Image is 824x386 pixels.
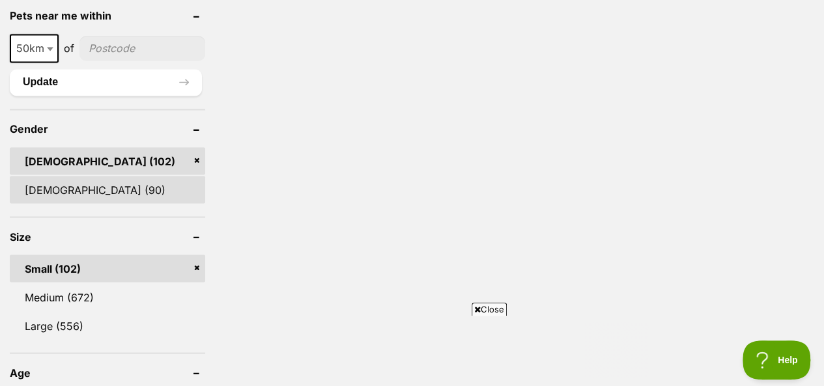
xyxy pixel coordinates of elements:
span: of [64,40,74,56]
header: Pets near me within [10,10,205,21]
span: 50km [11,39,57,57]
a: Large (556) [10,312,205,339]
a: [DEMOGRAPHIC_DATA] (90) [10,176,205,203]
a: [DEMOGRAPHIC_DATA] (102) [10,147,205,174]
header: Age [10,366,205,378]
a: Small (102) [10,255,205,282]
button: Update [10,69,202,95]
iframe: Help Scout Beacon - Open [743,340,811,379]
header: Gender [10,123,205,135]
span: 50km [10,34,59,62]
iframe: Advertisement [175,321,649,379]
span: Close [472,303,507,316]
input: postcode [79,36,205,61]
header: Size [10,230,205,242]
a: Medium (672) [10,283,205,310]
